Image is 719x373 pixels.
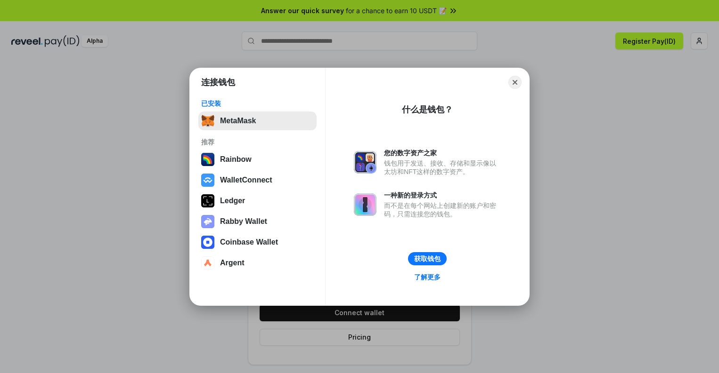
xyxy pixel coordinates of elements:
button: Ledger [198,191,317,210]
img: svg+xml,%3Csvg%20width%3D%2228%22%20height%3D%2228%22%20viewBox%3D%220%200%2028%2028%22%20fill%3D... [201,236,214,249]
div: 而不是在每个网站上创建新的账户和密码，只需连接您的钱包。 [384,201,501,218]
button: WalletConnect [198,171,317,190]
div: Coinbase Wallet [220,238,278,246]
img: svg+xml,%3Csvg%20width%3D%22120%22%20height%3D%22120%22%20viewBox%3D%220%200%20120%20120%22%20fil... [201,153,214,166]
img: svg+xml,%3Csvg%20xmlns%3D%22http%3A%2F%2Fwww.w3.org%2F2000%2Fsvg%22%20width%3D%2228%22%20height%3... [201,194,214,207]
img: svg+xml,%3Csvg%20xmlns%3D%22http%3A%2F%2Fwww.w3.org%2F2000%2Fsvg%22%20fill%3D%22none%22%20viewBox... [201,215,214,228]
div: Argent [220,259,245,267]
img: svg+xml,%3Csvg%20fill%3D%22none%22%20height%3D%2233%22%20viewBox%3D%220%200%2035%2033%22%20width%... [201,114,214,127]
img: svg+xml,%3Csvg%20xmlns%3D%22http%3A%2F%2Fwww.w3.org%2F2000%2Fsvg%22%20fill%3D%22none%22%20viewBox... [354,193,376,216]
div: 什么是钱包？ [402,104,453,115]
button: Rainbow [198,150,317,169]
div: Rabby Wallet [220,217,267,226]
button: Rabby Wallet [198,212,317,231]
button: 获取钱包 [408,252,447,265]
button: Argent [198,254,317,272]
div: Ledger [220,197,245,205]
button: Coinbase Wallet [198,233,317,252]
div: 您的数字资产之家 [384,149,501,157]
button: Close [508,76,522,89]
div: 推荐 [201,138,314,146]
h1: 连接钱包 [201,77,235,88]
img: svg+xml,%3Csvg%20width%3D%2228%22%20height%3D%2228%22%20viewBox%3D%220%200%2028%2028%22%20fill%3D... [201,174,214,187]
div: 一种新的登录方式 [384,191,501,199]
div: MetaMask [220,117,256,125]
div: WalletConnect [220,176,272,184]
div: 获取钱包 [414,254,441,263]
img: svg+xml,%3Csvg%20xmlns%3D%22http%3A%2F%2Fwww.w3.org%2F2000%2Fsvg%22%20fill%3D%22none%22%20viewBox... [354,151,376,174]
div: 已安装 [201,99,314,108]
div: 钱包用于发送、接收、存储和显示像以太坊和NFT这样的数字资产。 [384,159,501,176]
div: 了解更多 [414,273,441,281]
a: 了解更多 [409,271,446,283]
img: svg+xml,%3Csvg%20width%3D%2228%22%20height%3D%2228%22%20viewBox%3D%220%200%2028%2028%22%20fill%3D... [201,256,214,270]
button: MetaMask [198,111,317,130]
div: Rainbow [220,155,252,164]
